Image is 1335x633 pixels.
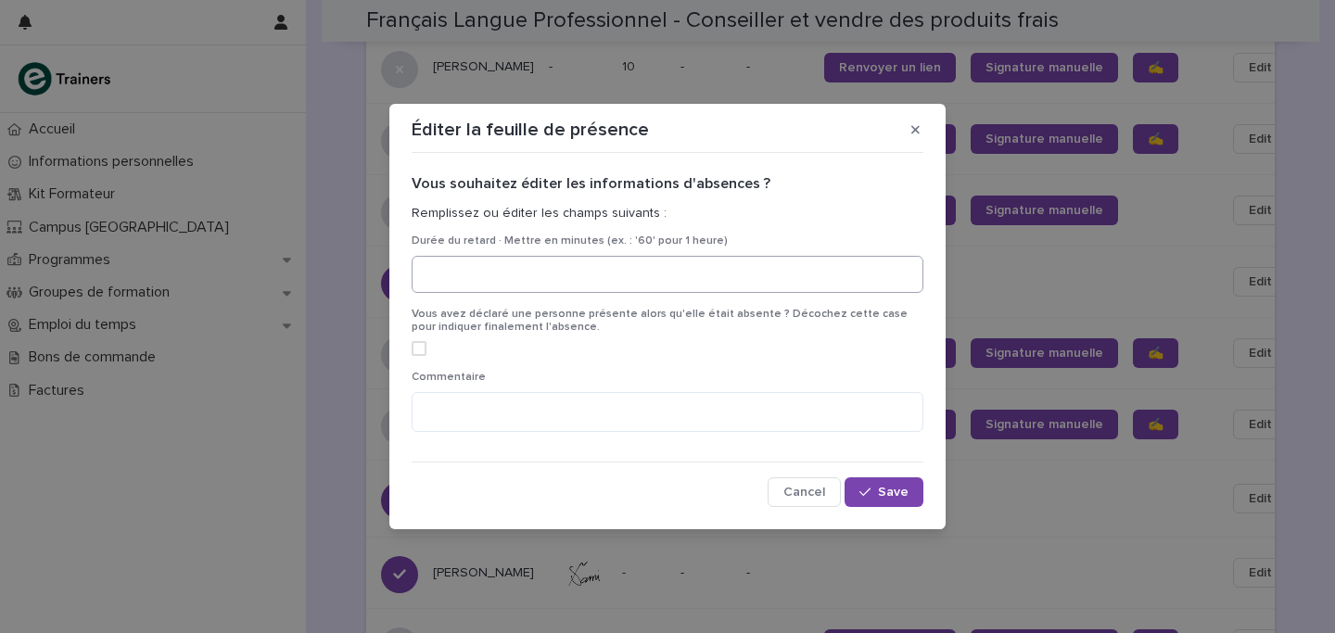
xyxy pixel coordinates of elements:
[412,175,923,193] h2: Vous souhaitez éditer les informations d'absences ?
[412,372,486,383] span: Commentaire
[412,206,923,222] p: Remplissez ou éditer les champs suivants :
[783,486,825,499] span: Cancel
[412,309,908,333] span: Vous avez déclaré une personne présente alors qu'elle était absente ? Décochez cette case pour in...
[845,477,923,507] button: Save
[412,235,728,247] span: Durée du retard · Mettre en minutes (ex. : '60' pour 1 heure)
[878,486,909,499] span: Save
[768,477,841,507] button: Cancel
[412,119,649,141] p: Éditer la feuille de présence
